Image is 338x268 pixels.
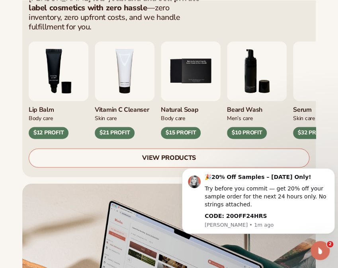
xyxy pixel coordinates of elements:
div: Vitamin C Cleanser [95,101,154,114]
div: Skin Care [95,114,154,122]
div: Beard Wash [227,101,287,114]
a: VIEW PRODUCTS [29,148,309,167]
div: Natural Soap [161,101,221,114]
div: $21 PROFIT [95,127,135,139]
div: $15 PROFIT [161,127,201,139]
img: Nature bar of soap. [161,41,221,101]
div: 3 / 9 [29,41,88,139]
iframe: Intercom live chat [311,241,330,260]
span: 2 [327,241,333,247]
div: Body Care [161,114,221,122]
img: Foaming beard wash. [227,41,287,101]
img: Smoothing lip balm. [29,41,88,101]
div: 6 / 9 [227,41,287,139]
div: 5 / 9 [161,41,221,139]
div: 4 / 9 [95,41,154,139]
div: Men’s Care [227,114,287,122]
iframe: Intercom notifications message [179,161,338,239]
div: Body Care [29,114,88,122]
div: $32 PROFIT [293,127,333,139]
div: $12 PROFIT [29,127,68,139]
div: Lip Balm [29,101,88,114]
img: Vitamin c cleanser. [95,41,154,101]
div: $10 PROFIT [227,127,267,139]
